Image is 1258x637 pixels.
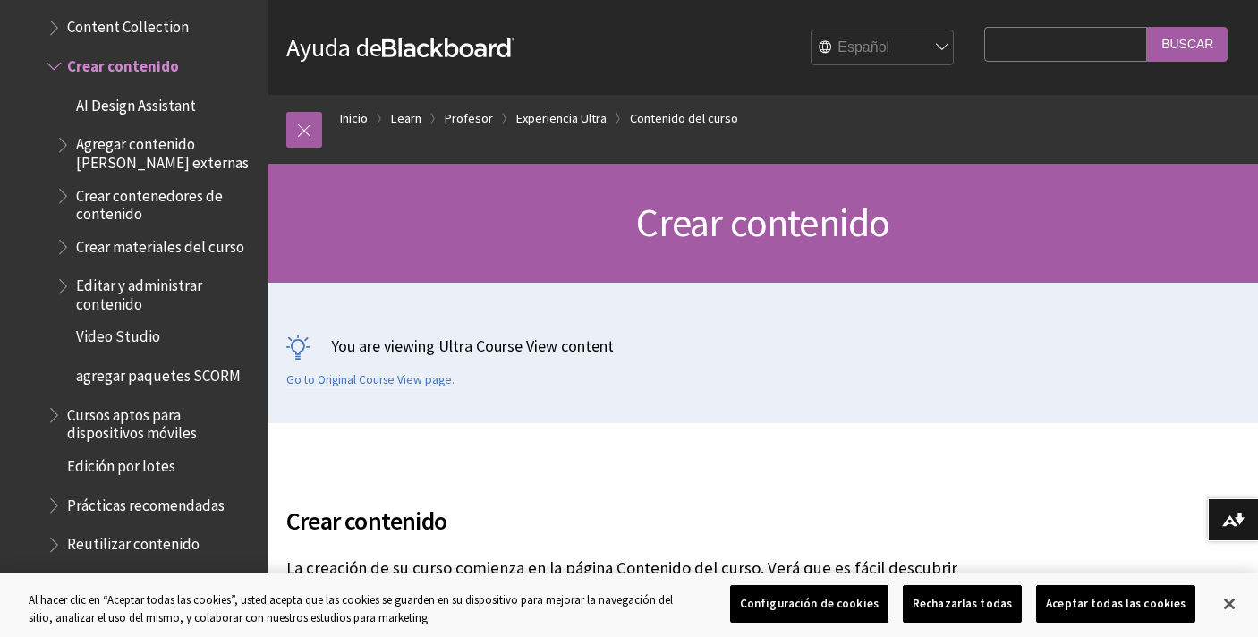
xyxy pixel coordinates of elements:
span: Cursos aptos para dispositivos móviles [67,400,256,442]
span: Edición por lotes [67,451,175,475]
h2: Crear contenido [286,480,975,539]
span: Editar y administrar contenido [76,271,256,313]
a: Inicio [340,107,368,130]
span: Agregar contenido [PERSON_NAME] externas [76,130,256,172]
button: Rechazarlas todas [903,585,1022,623]
div: Al hacer clic en “Aceptar todas las cookies”, usted acepta que las cookies se guarden en su dispo... [29,591,692,626]
span: Crear contenido [636,198,889,247]
p: La creación de su curso comienza en la página Contenido del curso. Verá que es fácil descubrir nu... [286,556,975,603]
a: Go to Original Course View page. [286,372,455,388]
button: Aceptar todas las cookies [1036,585,1195,623]
a: Contenido del curso [630,107,738,130]
a: Experiencia Ultra [516,107,607,130]
a: Profesor [445,107,493,130]
span: Prácticas recomendadas [67,490,225,514]
span: Video Studio [76,322,160,346]
p: You are viewing Ultra Course View content [286,335,1240,357]
a: Learn [391,107,421,130]
span: agregar paquetes SCORM [76,361,241,385]
a: Ayuda deBlackboard [286,31,514,64]
span: Crear materiales del curso [76,232,244,256]
span: Content Collection [67,13,189,37]
span: Crear contenedores de contenido [76,181,256,223]
span: Reutilizar contenido [67,530,200,554]
button: Cerrar [1210,584,1249,624]
input: Buscar [1147,27,1228,62]
span: AI Design Assistant [76,90,196,115]
button: Configuración de cookies [730,585,888,623]
select: Site Language Selector [812,30,955,66]
span: Evaluaciones y calificaciones [58,568,242,592]
strong: Blackboard [382,38,514,57]
span: Crear contenido [67,51,179,75]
